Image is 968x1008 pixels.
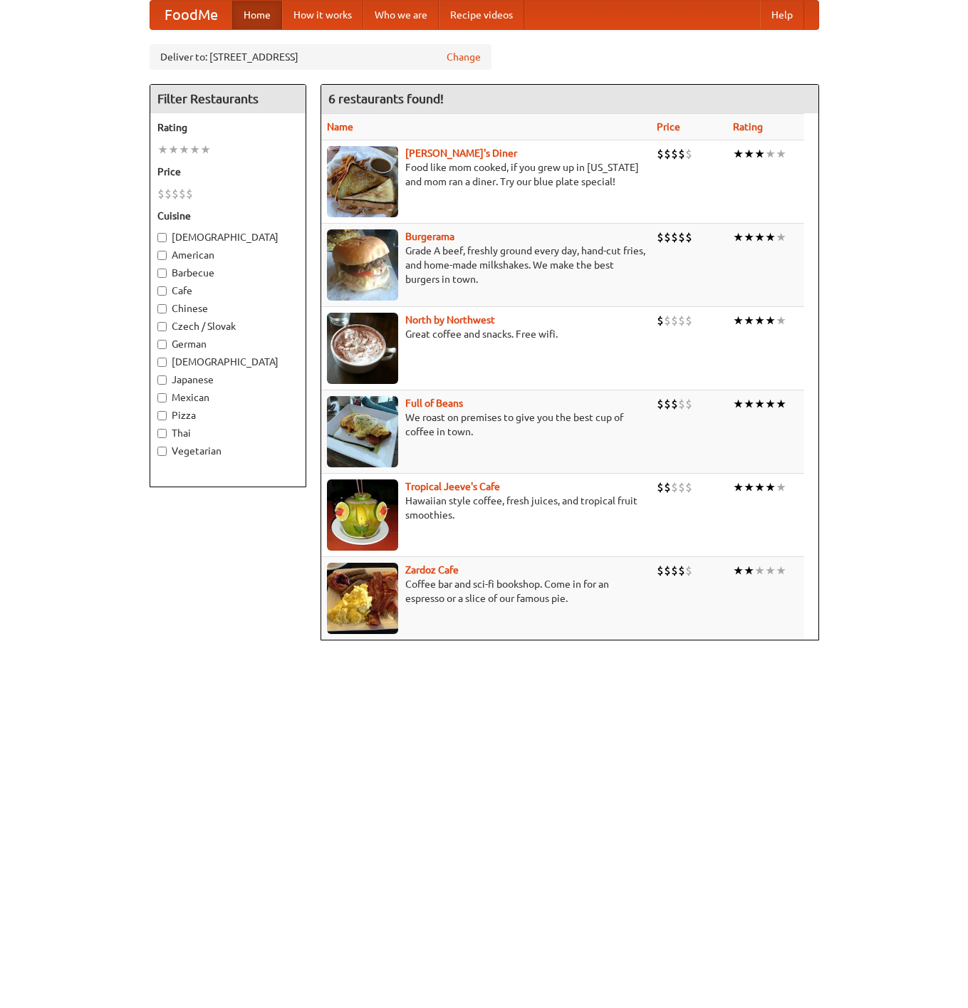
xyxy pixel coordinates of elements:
[405,147,517,159] a: [PERSON_NAME]'s Diner
[405,481,500,492] a: Tropical Jeeve's Cafe
[754,563,765,578] li: ★
[157,286,167,296] input: Cafe
[327,563,398,634] img: zardoz.jpg
[685,563,692,578] li: $
[671,396,678,412] li: $
[754,313,765,328] li: ★
[733,146,744,162] li: ★
[678,229,685,245] li: $
[157,269,167,278] input: Barbecue
[150,1,232,29] a: FoodMe
[685,146,692,162] li: $
[657,313,664,328] li: $
[363,1,439,29] a: Who we are
[733,121,763,133] a: Rating
[165,186,172,202] li: $
[232,1,282,29] a: Home
[657,563,664,578] li: $
[765,229,776,245] li: ★
[327,146,398,217] img: sallys.jpg
[447,50,481,64] a: Change
[765,563,776,578] li: ★
[157,393,167,402] input: Mexican
[776,563,786,578] li: ★
[685,479,692,495] li: $
[186,186,193,202] li: $
[671,229,678,245] li: $
[657,229,664,245] li: $
[733,229,744,245] li: ★
[150,44,491,70] div: Deliver to: [STREET_ADDRESS]
[282,1,363,29] a: How it works
[157,165,298,179] h5: Price
[327,410,645,439] p: We roast on premises to give you the best cup of coffee in town.
[157,408,298,422] label: Pizza
[733,479,744,495] li: ★
[405,231,454,242] b: Burgerama
[678,563,685,578] li: $
[671,479,678,495] li: $
[685,229,692,245] li: $
[671,146,678,162] li: $
[150,85,306,113] h4: Filter Restaurants
[776,479,786,495] li: ★
[733,396,744,412] li: ★
[327,121,353,133] a: Name
[157,447,167,456] input: Vegetarian
[157,248,298,262] label: American
[157,322,167,331] input: Czech / Slovak
[157,444,298,458] label: Vegetarian
[671,313,678,328] li: $
[685,396,692,412] li: $
[157,251,167,260] input: American
[765,146,776,162] li: ★
[405,564,459,576] a: Zardoz Cafe
[744,396,754,412] li: ★
[157,230,298,244] label: [DEMOGRAPHIC_DATA]
[776,396,786,412] li: ★
[657,479,664,495] li: $
[733,563,744,578] li: ★
[157,337,298,351] label: German
[179,186,186,202] li: $
[157,319,298,333] label: Czech / Slovak
[776,313,786,328] li: ★
[157,375,167,385] input: Japanese
[157,142,168,157] li: ★
[664,479,671,495] li: $
[439,1,524,29] a: Recipe videos
[754,146,765,162] li: ★
[172,186,179,202] li: $
[405,314,495,326] a: North by Northwest
[327,313,398,384] img: north.jpg
[405,398,463,409] a: Full of Beans
[157,301,298,316] label: Chinese
[327,327,645,341] p: Great coffee and snacks. Free wifi.
[157,429,167,438] input: Thai
[744,146,754,162] li: ★
[678,313,685,328] li: $
[765,396,776,412] li: ★
[744,563,754,578] li: ★
[327,396,398,467] img: beans.jpg
[678,479,685,495] li: $
[657,121,680,133] a: Price
[168,142,179,157] li: ★
[685,313,692,328] li: $
[765,479,776,495] li: ★
[664,229,671,245] li: $
[754,479,765,495] li: ★
[157,120,298,135] h5: Rating
[157,233,167,242] input: [DEMOGRAPHIC_DATA]
[327,494,645,522] p: Hawaiian style coffee, fresh juices, and tropical fruit smoothies.
[157,209,298,223] h5: Cuisine
[776,229,786,245] li: ★
[671,563,678,578] li: $
[200,142,211,157] li: ★
[664,396,671,412] li: $
[754,229,765,245] li: ★
[157,358,167,367] input: [DEMOGRAPHIC_DATA]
